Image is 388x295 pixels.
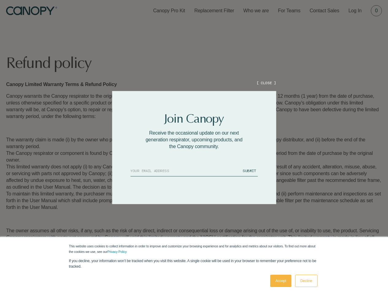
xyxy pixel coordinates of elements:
span: SUBMIT [243,168,256,173]
button: SUBMIT [241,165,258,176]
a: Privacy Policy [107,250,127,254]
a: Accept [270,275,291,287]
span: This website uses cookies to collect information in order to improve and customize your browsing ... [69,244,316,254]
h2: Join Canopy [143,112,245,125]
p: Receive the occasional update on our next generation respirator, upcoming products, and the Canop... [143,130,245,150]
input: YOUR EMAIL ADDRESS [130,165,241,176]
p: If you decline, your information won’t be tracked when you visit this website. A single cookie wi... [69,258,319,269]
button: [ CLOSE ] [256,80,276,85]
a: Decline [295,275,317,287]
